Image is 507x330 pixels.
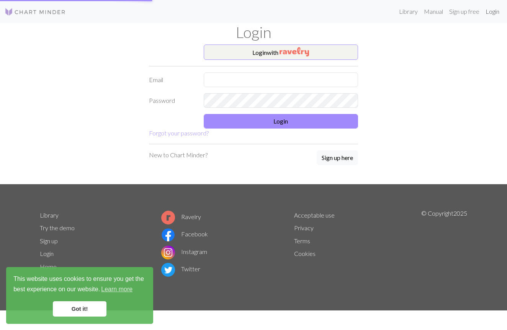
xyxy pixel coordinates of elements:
a: Acceptable use [294,211,335,219]
button: Sign up here [317,150,358,165]
a: dismiss cookie message [53,301,106,317]
a: Home [40,263,57,270]
img: Instagram logo [161,246,175,259]
img: Ravelry logo [161,211,175,224]
span: This website uses cookies to ensure you get the best experience on our website. [13,274,146,295]
img: Ravelry [280,47,309,56]
a: Facebook [161,230,208,238]
a: Twitter [161,265,200,272]
label: Password [144,93,199,108]
a: learn more about cookies [100,284,134,295]
a: Cookies [294,250,316,257]
div: cookieconsent [6,267,153,324]
a: Library [396,4,421,19]
h1: Login [35,23,472,41]
a: Library [40,211,59,219]
a: Sign up [40,237,58,244]
a: Manual [421,4,446,19]
button: Login [204,114,358,129]
a: Ravelry [161,213,201,220]
a: Terms [294,237,310,244]
img: Logo [5,7,66,16]
a: Privacy [294,224,314,231]
button: Loginwith [204,45,358,60]
img: Twitter logo [161,263,175,277]
a: Login [40,250,54,257]
p: New to Chart Minder? [149,150,208,160]
label: Email [144,73,199,87]
a: Instagram [161,248,207,255]
p: © Copyright 2025 [421,209,467,286]
a: Forgot your password? [149,129,209,137]
a: Login [482,4,502,19]
img: Facebook logo [161,228,175,242]
a: Sign up free [446,4,482,19]
a: Sign up here [317,150,358,166]
a: Try the demo [40,224,75,231]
